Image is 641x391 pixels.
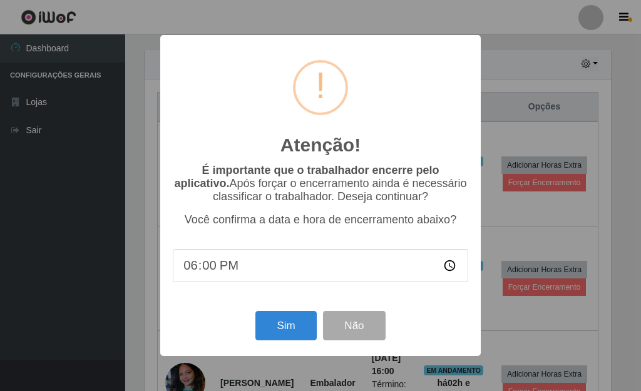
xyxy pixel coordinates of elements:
[323,311,385,340] button: Não
[174,164,439,190] b: É importante que o trabalhador encerre pelo aplicativo.
[173,213,468,226] p: Você confirma a data e hora de encerramento abaixo?
[280,134,361,156] h2: Atenção!
[173,164,468,203] p: Após forçar o encerramento ainda é necessário classificar o trabalhador. Deseja continuar?
[255,311,316,340] button: Sim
